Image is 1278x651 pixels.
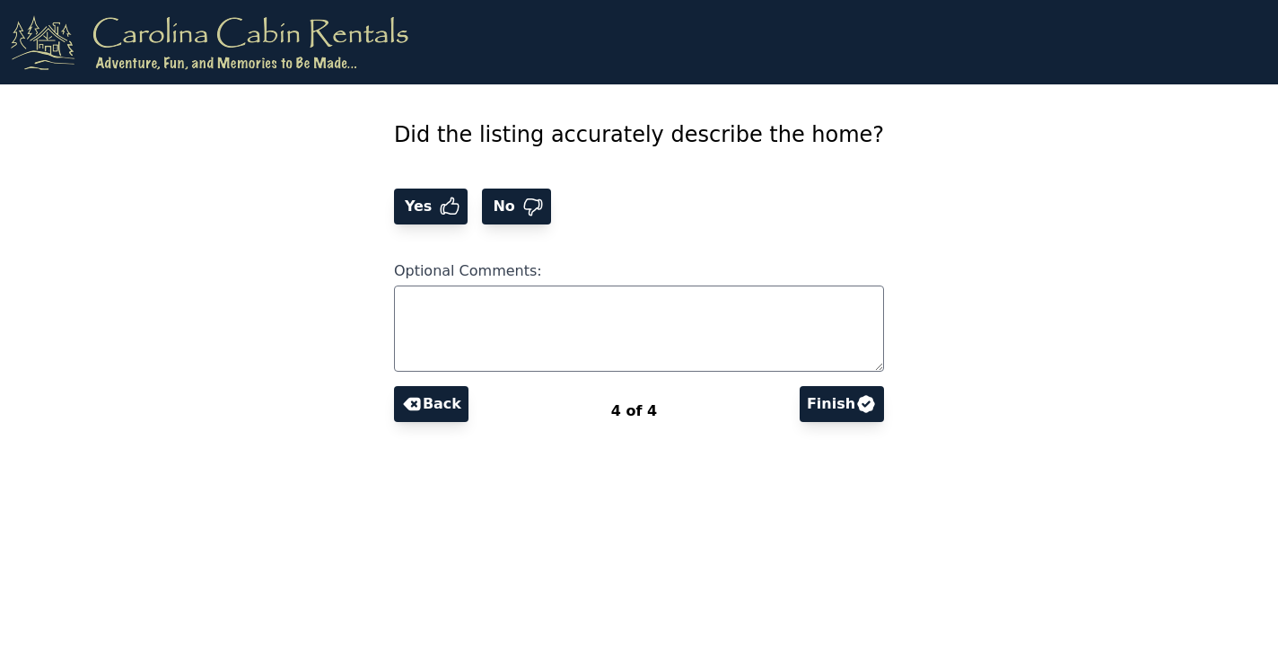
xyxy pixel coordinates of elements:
button: Finish [800,386,884,422]
span: Did the listing accurately describe the home? [394,122,884,147]
span: No [489,196,521,217]
span: Optional Comments: [394,262,542,279]
button: Yes [394,189,468,224]
button: Back [394,386,468,422]
textarea: Optional Comments: [394,286,884,372]
span: 4 of 4 [611,402,657,419]
button: No [482,189,550,224]
img: logo.png [11,14,408,70]
span: Yes [401,196,440,217]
